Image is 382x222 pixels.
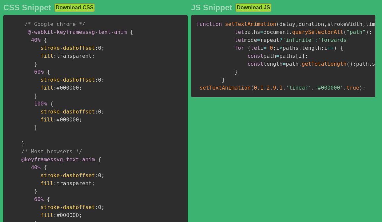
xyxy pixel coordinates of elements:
span: } [34,93,37,99]
span: : [53,53,57,59]
span: { [44,37,47,43]
span: , [343,85,347,91]
span: getTotalLength [302,61,347,67]
span: { [47,196,50,202]
span: { [130,29,133,35]
span: ( [251,85,254,91]
span: 1 [280,85,283,91]
span: ; [362,85,366,91]
span: : [53,212,57,218]
span: ; [101,77,104,83]
span: ; [79,116,82,123]
span: ; [79,85,82,91]
span: } [235,69,238,75]
span: ( [343,29,347,35]
span: '#000000' [314,85,343,91]
span: . [298,45,302,51]
span: svg-text-anim [22,156,95,163]
h2: JS Snippet [191,3,232,12]
span: "path" [347,29,366,35]
span: = [260,29,264,35]
span: = [257,37,260,43]
span: = [276,53,280,59]
span: ( [276,21,280,27]
span: fill [40,212,53,218]
span: ; [101,172,104,179]
span: stroke-dashoffset [40,109,95,115]
span: } [222,77,225,83]
span: : [95,172,98,179]
span: ( [247,45,251,51]
span: ; [369,29,372,35]
span: 60% [34,69,44,75]
span: , [311,85,315,91]
span: setTextAnimation [200,85,251,91]
span: querySelectorAll [292,29,343,35]
span: stroke-dashoffset [40,77,95,83]
span: ; [101,204,104,210]
span: . [298,61,302,67]
span: : [95,204,98,210]
span: ; [321,45,324,51]
span: @keyframes [22,156,53,163]
span: /* Google chrome */ [25,21,85,27]
span: 'forwards' [318,37,350,43]
span: ; [353,61,356,67]
span: = [283,61,286,67]
span: = [263,45,267,51]
span: /* Most browsers */ [22,148,82,155]
span: ] [302,53,305,59]
span: ; [273,45,276,51]
span: ) [366,29,369,35]
span: { [50,101,53,107]
span: stroke-dashoffset [40,204,95,210]
span: : [95,109,98,115]
span: fill [40,85,53,91]
button: Download JS [235,3,271,12]
span: ) [334,45,337,51]
span: setTextAnimation [225,21,276,27]
span: ; [101,109,104,115]
span: . [369,61,372,67]
span: < [280,45,283,51]
span: true [347,85,359,91]
span: , [276,85,280,91]
span: , [324,21,327,27]
span: : [95,77,98,83]
span: 'infinite' [283,37,314,43]
span: 40% [31,37,40,43]
span: stroke-dashoffset [40,45,95,51]
span: { [340,45,344,51]
span: } [34,188,37,194]
span: ) [350,61,353,67]
span: : [53,85,57,91]
span: { [44,164,47,171]
span: 60% [34,196,44,202]
span: , [362,21,366,27]
span: function [196,21,222,27]
button: Download CSS [54,3,95,12]
span: ; [101,45,104,51]
span: svg-text-anim [28,29,127,35]
span: 0 [270,45,273,51]
span: 100% [34,101,47,107]
span: } [34,124,37,131]
span: , [263,85,267,91]
span: : [53,180,57,186]
span: } [34,61,37,67]
span: 'linear' [286,85,311,91]
span: @-webkit-keyframes [28,29,85,35]
span: fill [40,53,53,59]
span: 40% [31,164,40,171]
span: : [53,116,57,123]
span: ) [359,85,362,91]
span: const [247,53,263,59]
span: fill [40,180,53,186]
span: { [47,69,50,75]
span: let [251,45,260,51]
span: { [98,156,101,163]
span: . [289,29,292,35]
span: ++ [327,45,334,51]
span: 2.9 [267,85,276,91]
span: : [314,37,318,43]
